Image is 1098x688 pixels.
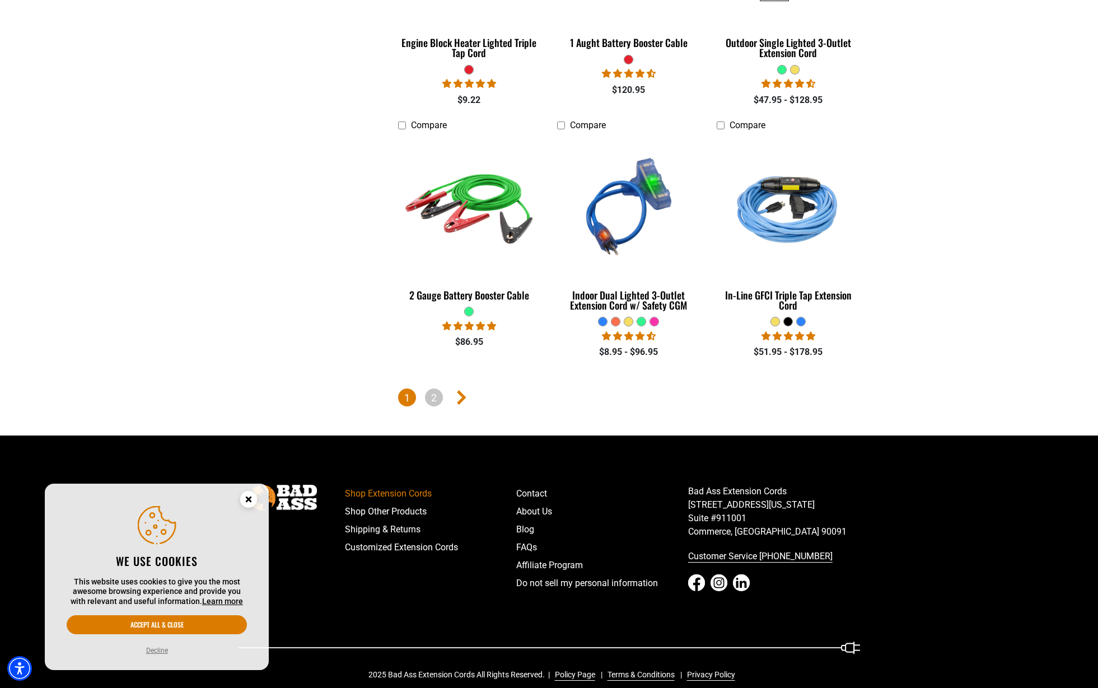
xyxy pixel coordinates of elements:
[557,345,700,359] div: $8.95 - $96.95
[683,669,735,681] a: Privacy Policy
[717,290,859,310] div: In-Line GFCI Triple Tap Extension Cord
[398,335,541,349] div: $86.95
[345,485,517,503] a: Shop Extension Cords
[398,290,541,300] div: 2 Gauge Battery Booster Cable
[717,93,859,107] div: $47.95 - $128.95
[67,554,247,568] h2: We use cookies
[143,645,171,656] button: Decline
[452,389,470,406] a: Next page
[398,137,541,307] a: green 2 Gauge Battery Booster Cable
[45,484,269,671] aside: Cookie Consent
[398,38,541,58] div: Engine Block Heater Lighted Triple Tap Cord
[516,539,688,556] a: FAQs
[550,669,595,681] a: Policy Page
[688,547,860,565] a: call 833-674-1699
[557,137,700,317] a: blue Indoor Dual Lighted 3-Outlet Extension Cord w/ Safety CGM
[516,485,688,503] a: Contact
[202,597,243,606] a: This website uses cookies to give you the most awesome browsing experience and provide you with r...
[399,142,540,271] img: green
[761,331,815,341] span: 5.00 stars
[345,503,517,521] a: Shop Other Products
[730,120,765,130] span: Compare
[711,574,727,591] a: Instagram - open in a new tab
[602,331,656,341] span: 4.33 stars
[733,574,750,591] a: LinkedIn - open in a new tab
[602,68,656,79] span: 4.56 stars
[717,345,859,359] div: $51.95 - $178.95
[557,38,700,48] div: 1 Aught Battery Booster Cable
[516,503,688,521] a: About Us
[7,656,32,681] div: Accessibility Menu
[250,485,317,510] img: Bad Ass Extension Cords
[425,389,443,406] a: Page 2
[411,120,447,130] span: Compare
[557,290,700,310] div: Indoor Dual Lighted 3-Outlet Extension Cord w/ Safety CGM
[688,574,705,591] a: Facebook - open in a new tab
[516,521,688,539] a: Blog
[557,83,700,97] div: $120.95
[516,556,688,574] a: Affiliate Program
[558,142,699,271] img: blue
[67,577,247,607] p: This website uses cookies to give you the most awesome browsing experience and provide you with r...
[228,484,269,518] button: Close this option
[398,389,416,406] span: Page 1
[345,521,517,539] a: Shipping & Returns
[398,93,541,107] div: $9.22
[345,539,517,556] a: Customized Extension Cords
[718,142,859,271] img: Light Blue
[442,321,496,331] span: 5.00 stars
[717,38,859,58] div: Outdoor Single Lighted 3-Outlet Extension Cord
[67,615,247,634] button: Accept all & close
[442,78,496,89] span: 5.00 stars
[688,485,860,539] p: Bad Ass Extension Cords [STREET_ADDRESS][US_STATE] Suite #911001 Commerce, [GEOGRAPHIC_DATA] 90091
[368,669,743,681] div: 2025 Bad Ass Extension Cords All Rights Reserved.
[603,669,675,681] a: Terms & Conditions
[717,137,859,317] a: Light Blue In-Line GFCI Triple Tap Extension Cord
[761,78,815,89] span: 4.64 stars
[516,574,688,592] a: Do not sell my personal information
[398,389,860,409] nav: Pagination
[570,120,606,130] span: Compare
